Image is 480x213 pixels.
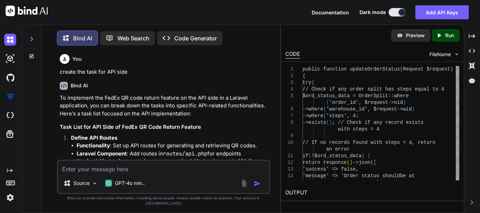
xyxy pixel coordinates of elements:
[77,142,110,149] strong: Functionality
[85,158,171,165] code: /api/fedex/qr-code/generate
[326,106,412,112] span: 'warehouse_id', $request->wid
[311,80,314,85] span: {
[6,6,48,16] img: Bind AI
[312,9,349,16] button: Documentation
[60,68,269,76] p: create the task for API side
[359,9,386,16] span: Dark mode
[117,34,149,42] p: Web Search
[323,113,326,119] span: (
[400,173,415,179] span: be at
[326,120,329,125] span: (
[240,179,248,187] img: attachment
[285,173,293,179] div: 14
[4,72,16,84] img: githubDark
[285,133,293,139] div: 9
[285,139,293,146] div: 10
[57,195,270,206] p: Bind can provide inaccurate information, including about people. Always double-check its answers....
[180,158,253,165] code: /api/fedex/qr-code/{id}
[303,113,323,119] span: ->where
[71,82,88,89] h6: Bind AI
[303,140,427,145] span: // If no records found with steps = 4, ret
[368,180,370,185] span: (
[285,93,293,99] div: 5
[403,66,450,72] span: Request $request
[303,153,309,159] span: if
[329,100,403,105] span: 'order_id', $request->oid
[323,106,326,112] span: (
[350,180,367,185] span: step 4
[309,153,311,159] span: (
[71,134,117,141] strong: Define API Routes
[60,123,269,131] h3: Task List for API Side of FedEx QR Code Return Feature
[77,150,269,166] li: : Add routes in for endpoints like and .
[285,153,293,159] div: 11
[303,93,409,99] span: $ord_status_data = OrderSplit::where
[400,180,462,185] span: to update the status.
[403,100,406,105] span: )
[303,80,311,85] span: try
[163,150,207,157] code: routes/api.php
[92,180,98,186] img: Pick Models
[303,120,326,125] span: ->exists
[311,153,362,159] span: !$ord_status_data
[415,5,469,19] button: Add API Keys
[73,180,90,187] p: Source
[406,32,425,39] p: Preview
[4,53,16,65] img: darkAi-studio
[60,94,269,118] p: To implement the FedEx QR code return feature on the API side in a Laravel application, you can b...
[303,173,400,179] span: 'message' => 'Order status should
[329,120,332,125] span: )
[285,119,293,126] div: 8
[4,34,16,46] img: darkChat
[326,113,356,119] span: 'steps', 4
[370,160,373,165] span: (
[72,55,82,62] h6: You
[4,192,16,204] img: settings
[285,166,293,173] div: 13
[397,32,403,39] img: preview
[368,153,370,159] span: {
[105,180,112,187] img: GPT-4o mini
[427,86,444,92] span: l to 4
[285,66,293,73] div: 1
[4,91,16,102] img: premium
[254,180,261,187] img: icon
[350,160,352,165] span: )
[303,166,359,172] span: 'success' => false,
[285,50,300,59] div: CODE
[326,146,350,152] span: an error
[303,66,400,72] span: public function updateOrderStatus
[73,34,92,42] p: Bind AI
[362,153,364,159] span: )
[454,51,460,57] img: chevron down
[400,66,403,72] span: (
[338,126,380,132] span: with steps = 4
[326,100,329,105] span: (
[303,106,323,112] span: ->where
[370,180,397,185] span: delivered
[412,106,415,112] span: )
[285,106,293,113] div: 6
[77,150,127,157] strong: Laravel Component
[303,73,305,79] span: {
[356,113,358,119] span: )
[445,32,454,39] p: Run
[397,180,400,185] span: )
[115,180,145,187] p: GPT-4o min..
[353,160,370,165] span: ->json
[347,160,350,165] span: (
[332,120,423,125] span: ; // Check if any record exists
[77,142,269,150] li: : Set up API routes for generating and retrieving QR codes.
[303,160,347,165] span: return response
[285,86,293,93] div: 4
[174,34,217,42] p: Code Generator
[303,86,427,92] span: // Check if any order split has steps equa
[427,140,435,145] span: urn
[285,73,293,79] div: 2
[374,160,376,165] span: [
[450,66,453,72] span: )
[285,159,293,166] div: 12
[281,185,464,201] h2: OUTPUT
[285,79,293,86] div: 3
[312,9,349,15] span: Documentation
